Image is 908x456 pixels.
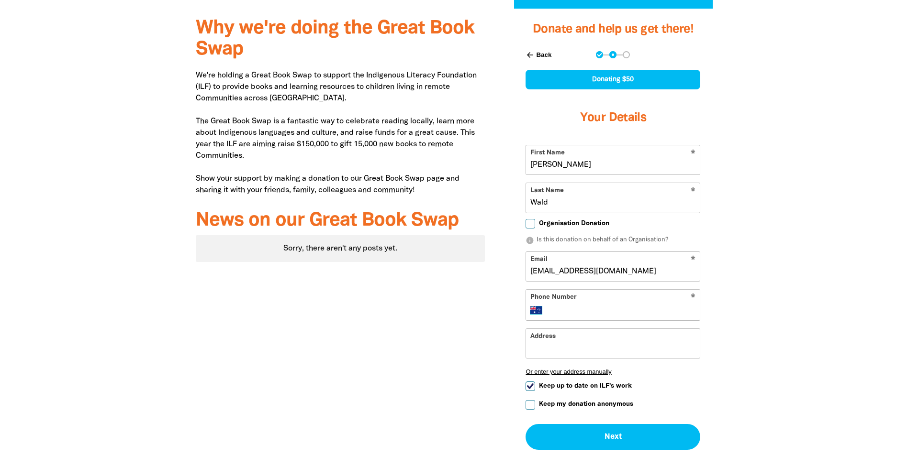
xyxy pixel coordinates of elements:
button: Navigate to step 2 of 3 to enter your details [609,51,617,58]
input: Keep up to date on ILF's work [526,381,535,391]
span: Organisation Donation [539,219,609,228]
span: Keep my donation anonymous [539,400,633,409]
h3: News on our Great Book Swap [196,210,485,231]
i: arrow_back [526,51,534,59]
div: Donating $50 [526,70,700,89]
p: Is this donation on behalf of an Organisation? [526,236,700,245]
button: Back [522,47,555,63]
button: Navigate to step 1 of 3 to enter your donation amount [596,51,603,58]
i: info [526,236,534,245]
p: We're holding a Great Book Swap to support the Indigenous Literacy Foundation (ILF) to provide bo... [196,70,485,196]
span: Donate and help us get there! [533,24,694,35]
button: Or enter your address manually [526,368,700,375]
button: Next [526,424,700,450]
h3: Your Details [526,99,700,137]
input: Organisation Donation [526,219,535,228]
input: Keep my donation anonymous [526,400,535,410]
div: Sorry, there aren't any posts yet. [196,235,485,262]
div: Paginated content [196,235,485,262]
span: Why we're doing the Great Book Swap [196,20,474,58]
span: Keep up to date on ILF's work [539,381,632,391]
i: Required [691,293,695,303]
button: Navigate to step 3 of 3 to enter your payment details [623,51,630,58]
